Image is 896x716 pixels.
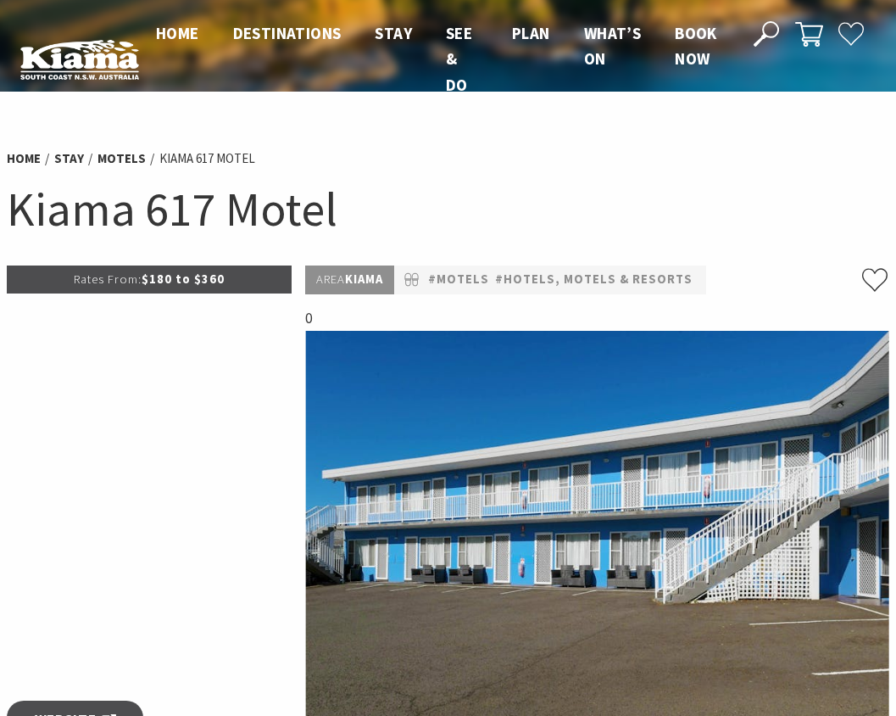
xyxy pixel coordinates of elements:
[584,23,641,70] a: What’s On
[139,20,734,98] nav: Main Menu
[97,150,146,167] a: Motels
[375,23,412,45] a: Stay
[512,23,550,45] a: Plan
[675,23,717,70] a: Book now
[446,23,472,97] a: See & Do
[7,150,41,167] a: Home
[7,178,889,240] h1: Kiama 617 Motel
[20,39,139,80] img: Kiama Logo
[159,148,255,169] li: Kiama 617 Motel
[233,23,342,43] span: Destinations
[156,23,199,43] span: Home
[584,23,641,69] span: What’s On
[233,23,342,45] a: Destinations
[7,266,292,294] p: $180 to $360
[428,270,489,290] a: #Motels
[495,270,693,290] a: #Hotels, Motels & Resorts
[375,23,412,43] span: Stay
[512,23,550,43] span: Plan
[74,271,142,287] span: Rates From:
[316,271,345,287] span: Area
[446,23,472,95] span: See & Do
[305,266,394,294] p: Kiama
[156,23,199,45] a: Home
[54,150,84,167] a: Stay
[675,23,717,69] span: Book now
